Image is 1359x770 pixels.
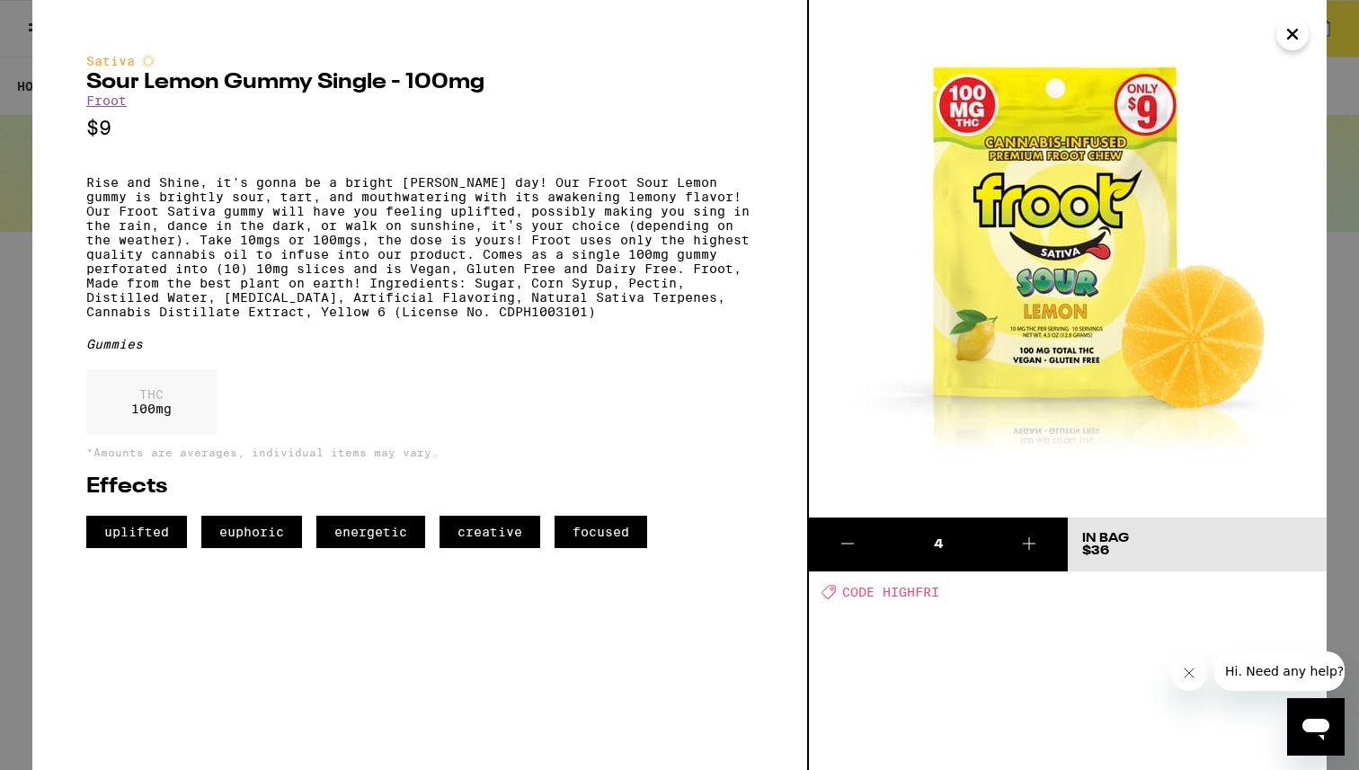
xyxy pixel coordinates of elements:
p: $9 [86,117,753,139]
h2: Effects [86,476,753,498]
p: THC [131,387,172,402]
span: euphoric [201,516,302,548]
div: Gummies [86,337,753,351]
p: *Amounts are averages, individual items may vary. [86,447,753,458]
img: sativaColor.svg [141,54,155,68]
span: uplifted [86,516,187,548]
p: Rise and Shine, it's gonna be a bright [PERSON_NAME] day! Our Froot Sour Lemon gummy is brightly ... [86,175,753,319]
div: In Bag [1082,532,1129,544]
span: energetic [316,516,425,548]
span: $36 [1082,544,1109,557]
h2: Sour Lemon Gummy Single - 100mg [86,72,753,93]
div: Sativa [86,54,753,68]
iframe: Button to launch messaging window [1287,698,1345,756]
span: CODE HIGHFRI [842,585,939,599]
div: 4 [886,535,990,553]
a: Froot [86,93,127,108]
span: creative [440,516,540,548]
button: In Bag$36 [1068,518,1327,571]
span: focused [555,516,647,548]
iframe: Message from company [1214,651,1345,691]
div: 100 mg [86,369,217,434]
button: Close [1276,18,1309,50]
iframe: Close message [1171,655,1207,691]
